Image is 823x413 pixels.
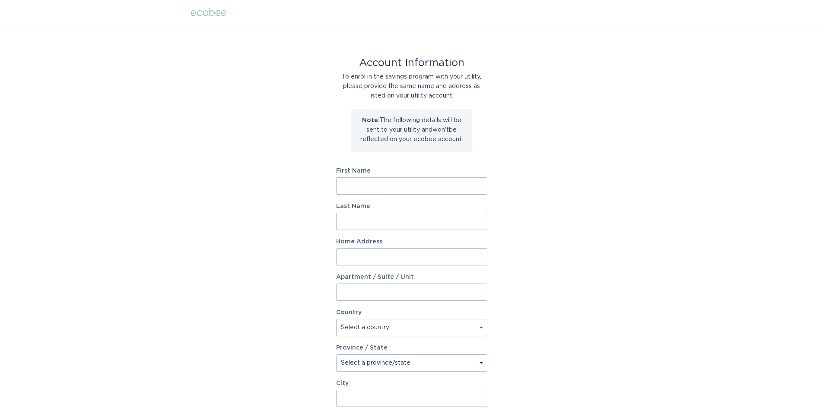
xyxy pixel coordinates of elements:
label: First Name [336,168,487,174]
p: The following details will be sent to your utility and won't be reflected on your ecobee account. [358,116,466,144]
label: Apartment / Suite / Unit [336,274,487,280]
label: City [336,380,487,386]
label: Last Name [336,203,487,209]
div: Account Information [336,58,487,68]
label: Country [336,309,362,315]
strong: Note: [362,117,380,123]
div: ecobee [191,8,226,18]
div: To enrol in the savings program with your utility, please provide the same name and address as li... [336,72,487,101]
label: Province / State [336,345,388,351]
label: Home Address [336,239,487,245]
